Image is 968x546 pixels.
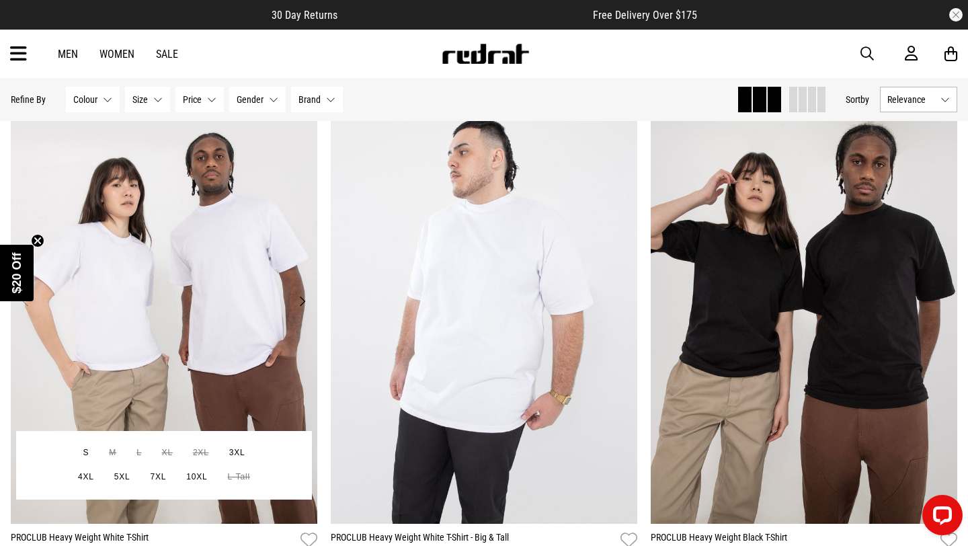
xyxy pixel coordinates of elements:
[10,252,24,293] span: $20 Off
[291,87,343,112] button: Brand
[176,465,217,490] button: 10XL
[331,95,637,524] img: Proclub Heavy Weight White T-shirt - Big & Tall in White
[58,48,78,61] a: Men
[140,465,177,490] button: 7XL
[156,48,178,61] a: Sale
[73,94,97,105] span: Colour
[31,234,44,247] button: Close teaser
[887,94,935,105] span: Relevance
[593,9,697,22] span: Free Delivery Over $175
[175,87,224,112] button: Price
[73,441,99,465] button: S
[272,9,337,22] span: 30 Day Returns
[218,465,260,490] button: L-Tall
[126,441,151,465] button: L
[298,94,321,105] span: Brand
[229,87,286,112] button: Gender
[441,44,530,64] img: Redrat logo
[11,95,317,524] img: Proclub Heavy Weight White T-shirt in White
[183,441,219,465] button: 2XL
[152,441,183,465] button: XL
[364,8,566,22] iframe: Customer reviews powered by Trustpilot
[846,91,869,108] button: Sortby
[125,87,170,112] button: Size
[11,94,46,105] p: Refine By
[66,87,120,112] button: Colour
[651,95,957,524] img: Proclub Heavy Weight Black T-shirt in Black
[17,293,34,309] button: Previous
[912,490,968,546] iframe: LiveChat chat widget
[68,465,104,490] button: 4XL
[132,94,148,105] span: Size
[99,441,126,465] button: M
[880,87,957,112] button: Relevance
[104,465,140,490] button: 5XL
[237,94,264,105] span: Gender
[183,94,202,105] span: Price
[860,94,869,105] span: by
[294,293,311,309] button: Next
[219,441,255,465] button: 3XL
[99,48,134,61] a: Women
